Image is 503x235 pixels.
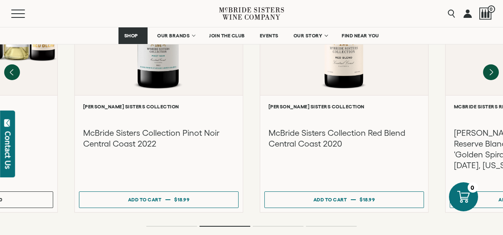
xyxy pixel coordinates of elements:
h6: [PERSON_NAME] Sisters Collection [83,104,234,109]
h6: [PERSON_NAME] Sisters Collection [269,104,420,109]
div: 0 [468,182,478,193]
button: Mobile Menu Trigger [11,10,41,18]
span: $18.99 [360,197,375,202]
h3: McBride Sisters Collection Red Blend Central Coast 2020 [269,127,420,149]
button: Next [483,64,499,80]
a: JOIN THE CLUB [204,27,250,44]
span: $18.99 [174,197,190,202]
button: Add to cart $18.99 [264,191,424,208]
div: Add to cart [313,193,347,206]
span: FIND NEAR YOU [342,33,379,39]
div: Contact Us [4,131,12,169]
span: OUR STORY [293,33,323,39]
span: SHOP [124,33,138,39]
div: Add to cart [128,193,162,206]
button: Previous [4,64,20,80]
li: Page dot 3 [253,226,303,227]
span: EVENTS [260,33,279,39]
a: SHOP [118,27,148,44]
h3: McBride Sisters Collection Pinot Noir Central Coast 2022 [83,127,234,149]
span: JOIN THE CLUB [209,33,245,39]
a: OUR STORY [288,27,333,44]
a: OUR BRANDS [152,27,200,44]
span: 0 [488,5,495,13]
li: Page dot 4 [306,226,357,227]
li: Page dot 1 [146,226,197,227]
a: EVENTS [254,27,284,44]
a: FIND NEAR YOU [336,27,385,44]
span: OUR BRANDS [157,33,190,39]
li: Page dot 2 [200,226,250,227]
button: Add to cart $18.99 [79,191,239,208]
